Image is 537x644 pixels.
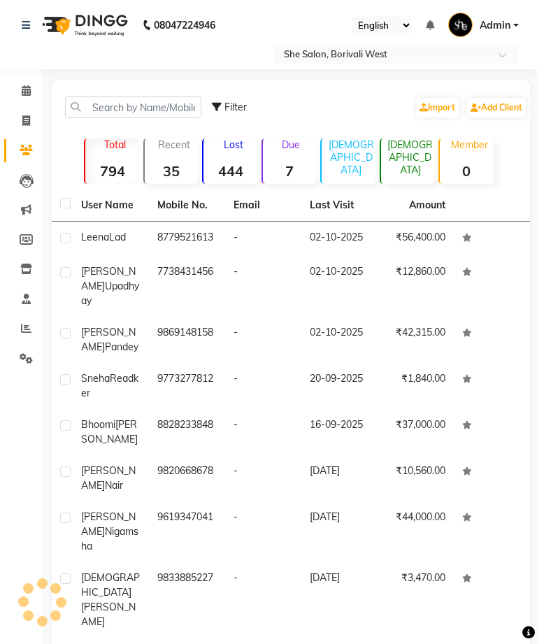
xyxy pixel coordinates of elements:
span: Filter [224,101,247,113]
th: User Name [73,189,149,222]
td: 02-10-2025 [301,256,378,317]
td: ₹10,560.00 [378,455,454,501]
th: Last Visit [301,189,378,222]
th: Mobile No. [149,189,225,222]
th: Amount [401,189,454,221]
span: Pandey [105,341,138,353]
span: Lad [109,231,126,243]
td: ₹44,000.00 [378,501,454,562]
td: ₹56,400.00 [378,222,454,256]
span: [PERSON_NAME] [81,510,136,538]
span: Readker [81,372,138,399]
td: 16-09-2025 [301,409,378,455]
a: Add Client [467,98,526,117]
img: logo [36,6,131,45]
td: 9833885227 [149,562,225,638]
th: Email [225,189,301,222]
p: Recent [150,138,198,151]
span: Admin [480,18,510,33]
span: Nair [105,479,123,492]
span: Bhoomi [81,418,115,431]
td: 9619347041 [149,501,225,562]
td: 7738431456 [149,256,225,317]
span: [DEMOGRAPHIC_DATA] [81,571,140,599]
td: 9869148158 [149,317,225,363]
strong: 787 [381,187,434,205]
strong: 444 [203,162,257,180]
td: [DATE] [301,455,378,501]
span: nigamsha [81,525,138,552]
td: - [225,363,301,409]
span: [PERSON_NAME] [81,464,136,492]
td: - [225,256,301,317]
td: ₹1,840.00 [378,363,454,409]
td: 8828233848 [149,409,225,455]
span: [PERSON_NAME] [81,326,136,353]
td: - [225,409,301,455]
td: 02-10-2025 [301,317,378,363]
td: ₹12,860.00 [378,256,454,317]
p: [DEMOGRAPHIC_DATA] [327,138,375,176]
td: - [225,317,301,363]
p: Lost [209,138,257,151]
td: 9773277812 [149,363,225,409]
td: ₹37,000.00 [378,409,454,455]
b: 08047224946 [154,6,215,45]
td: 02-10-2025 [301,222,378,256]
td: - [225,562,301,638]
p: [DEMOGRAPHIC_DATA] [387,138,434,176]
strong: 1 [322,187,375,205]
td: - [225,455,301,501]
strong: 7 [263,162,316,180]
p: Total [91,138,138,151]
td: ₹42,315.00 [378,317,454,363]
span: Leena [81,231,109,243]
strong: 0 [440,162,493,180]
span: Upadhyay [81,280,139,307]
td: 9820668678 [149,455,225,501]
p: Member [445,138,493,151]
td: - [225,222,301,256]
td: - [225,501,301,562]
td: ₹3,470.00 [378,562,454,638]
p: Due [266,138,316,151]
span: Sneha [81,372,110,385]
td: [DATE] [301,562,378,638]
td: 20-09-2025 [301,363,378,409]
strong: 794 [85,162,138,180]
td: [DATE] [301,501,378,562]
input: Search by Name/Mobile/Email/Code [65,96,201,118]
span: [PERSON_NAME] [81,601,136,628]
td: 8779521613 [149,222,225,256]
img: Admin [448,13,473,37]
span: [PERSON_NAME] [81,265,136,292]
a: Import [416,98,459,117]
strong: 35 [145,162,198,180]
